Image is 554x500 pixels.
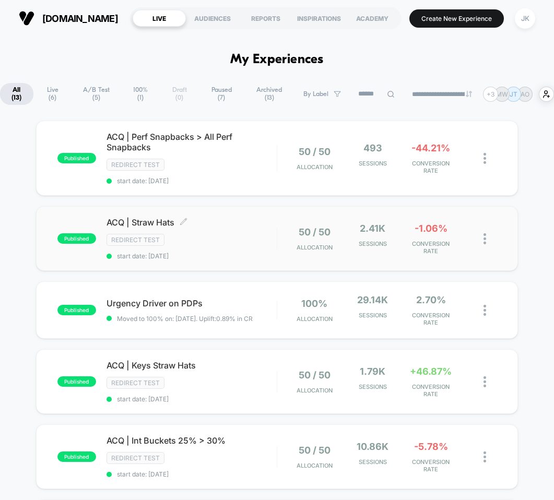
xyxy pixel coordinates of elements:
span: 29.14k [357,294,388,305]
img: close [484,376,486,387]
span: start date: [DATE] [107,395,277,403]
span: Redirect Test [107,452,164,464]
span: 50 / 50 [299,227,331,237]
p: AO [521,90,529,98]
h1: My Experiences [230,52,324,67]
button: JK [512,8,538,29]
span: CONVERSION RATE [405,458,458,473]
span: Moved to 100% on: [DATE] . Uplift: 0.89% in CR [117,315,253,323]
span: published [57,233,96,244]
p: MW [496,90,508,98]
img: close [484,153,486,164]
img: Visually logo [19,10,34,26]
img: close [484,451,486,462]
span: 493 [363,142,382,153]
span: published [57,376,96,387]
span: CONVERSION RATE [405,240,458,255]
span: -44.21% [411,142,450,153]
span: start date: [DATE] [107,252,277,260]
span: CONVERSION RATE [405,160,458,174]
span: Allocation [297,163,333,171]
span: By Label [303,90,328,98]
span: [DOMAIN_NAME] [42,13,118,24]
div: LIVE [133,10,186,27]
span: ACQ | Straw Hats [107,217,277,228]
span: CONVERSION RATE [405,312,458,326]
span: ACQ | Int Buckets 25% > 30% [107,435,277,446]
span: Archived ( 13 ) [244,83,294,105]
span: Sessions [346,312,399,319]
div: ACADEMY [346,10,399,27]
div: REPORTS [239,10,292,27]
span: start date: [DATE] [107,177,277,185]
span: Paused ( 7 ) [200,83,243,105]
span: Allocation [297,387,333,394]
div: INSPIRATIONS [292,10,346,27]
img: close [484,233,486,244]
span: CONVERSION RATE [405,383,458,398]
span: published [57,451,96,462]
span: -1.06% [415,223,447,234]
span: ACQ | Perf Snapbacks > All Perf Snapbacks [107,132,277,152]
span: 50 / 50 [299,370,331,380]
span: 50 / 50 [299,445,331,456]
button: [DOMAIN_NAME] [16,10,121,27]
p: JT [510,90,517,98]
span: Sessions [346,240,399,247]
div: + 3 [483,87,498,102]
span: 2.70% [416,294,446,305]
span: 2.41k [360,223,385,234]
span: published [57,153,96,163]
span: -5.78% [414,441,448,452]
span: +46.87% [410,366,452,377]
span: Allocation [297,462,333,469]
span: start date: [DATE] [107,470,277,478]
button: Create New Experience [409,9,504,28]
span: A/B Test ( 5 ) [72,83,121,105]
img: end [466,91,472,97]
span: Sessions [346,160,399,167]
span: published [57,305,96,315]
span: 10.86k [357,441,388,452]
span: Sessions [346,383,399,390]
span: ACQ | Keys Straw Hats [107,360,277,371]
span: Allocation [297,244,333,251]
span: Redirect Test [107,159,164,171]
span: Sessions [346,458,399,466]
span: Urgency Driver on PDPs [107,298,277,308]
div: JK [515,8,535,29]
span: Redirect Test [107,377,164,389]
div: AUDIENCES [186,10,239,27]
span: 50 / 50 [299,146,331,157]
span: Live ( 6 ) [35,83,70,105]
img: close [484,305,486,316]
span: 100% [301,298,327,309]
span: 100% ( 1 ) [122,83,159,105]
span: Allocation [297,315,333,323]
span: Redirect Test [107,234,164,246]
span: 1.79k [360,366,385,377]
